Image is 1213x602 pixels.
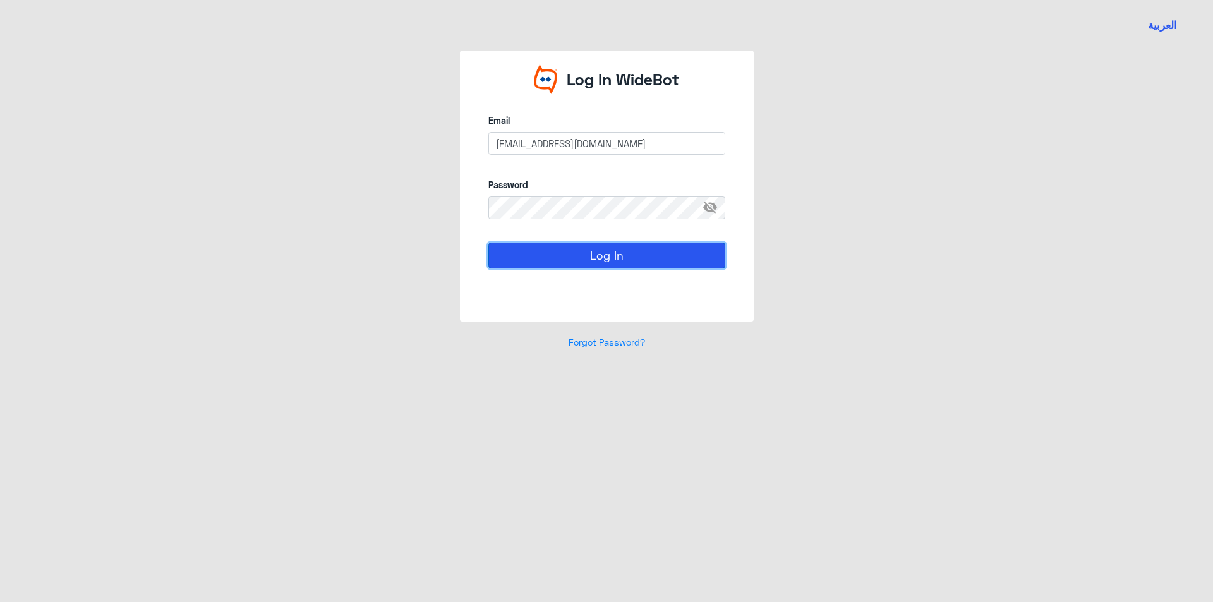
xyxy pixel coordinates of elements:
[703,196,725,219] span: visibility_off
[534,64,558,94] img: Widebot Logo
[567,68,679,92] p: Log In WideBot
[488,178,725,191] label: Password
[1140,9,1185,41] a: Switch language
[1148,18,1177,33] button: العربية
[488,132,725,155] input: Enter your email here...
[488,243,725,268] button: Log In
[569,337,645,347] a: Forgot Password?
[488,114,725,127] label: Email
